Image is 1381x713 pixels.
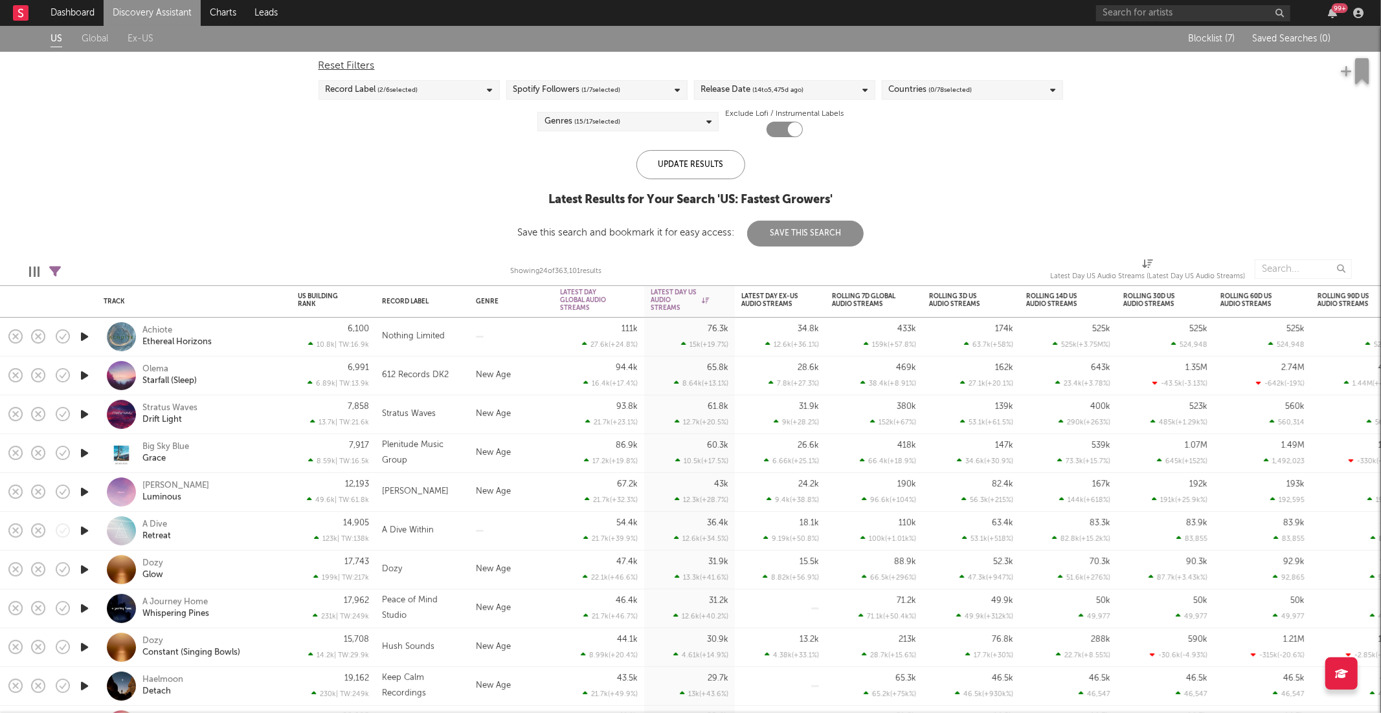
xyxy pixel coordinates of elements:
div: 525k [1286,325,1305,333]
div: 8.99k ( +20.4 % ) [581,651,638,659]
div: -43.5k ( -3.13 % ) [1152,379,1207,388]
span: ( 1 / 7 selected) [582,82,621,98]
a: Stratus Waves [142,402,197,414]
div: Save this search and bookmark it for easy access: [517,228,864,237]
a: Grace [142,453,166,465]
a: Constant (Singing Bowls) [142,647,240,659]
div: 44.1k [617,635,638,644]
div: 49.9k ( +312k % ) [956,612,1013,620]
div: 22.7k ( +8.55 % ) [1056,651,1110,659]
div: Update Results [636,150,745,179]
div: Detach [142,686,171,697]
div: 418k [897,441,916,450]
div: 31.2k [709,597,728,605]
div: 9.4k ( +38.8 % ) [767,496,819,504]
div: 13.3k ( +41.6 % ) [675,573,728,582]
div: US Building Rank [298,292,350,308]
div: 63.4k [992,519,1013,527]
div: Edit Columns [29,253,39,291]
div: Genres [545,114,620,129]
div: 24.2k [798,480,819,488]
div: 83.9k [1283,519,1305,527]
div: 539k [1092,441,1110,450]
div: 27.1k ( +20.1 % ) [960,379,1013,388]
a: Achiote [142,325,172,336]
span: ( 7 ) [1225,34,1235,43]
div: Rolling 7D Global Audio Streams [832,292,897,308]
div: 49.9k [991,597,1013,605]
div: 9.19k ( +50.8 % ) [763,534,819,543]
div: 46.5k [1186,674,1207,683]
div: 46,547 [1176,690,1207,698]
div: 16.4k ( +17.4 % ) [583,379,638,388]
a: Olema [142,364,168,375]
div: 43k [714,480,728,488]
div: 12.3k ( +28.7 % ) [675,496,728,504]
div: 12.6k ( +36.1 % ) [765,340,819,349]
div: 19,162 [344,674,369,683]
div: 13k ( +43.6 % ) [680,690,728,698]
div: New Age [469,667,554,706]
div: 83,855 [1176,534,1207,543]
label: Exclude Lofi / Instrumental Labels [725,106,844,122]
div: 100k ( +1.01k % ) [860,534,916,543]
div: 17,962 [344,597,369,605]
div: 87.7k ( +3.43k % ) [1149,573,1207,582]
div: Dozy [142,635,163,647]
div: 49,977 [1176,612,1207,620]
div: Rolling 60D US Audio Streams [1220,292,1285,308]
div: 99 + [1332,3,1348,13]
div: 17.2k ( +19.8 % ) [584,457,638,465]
div: 12.6k ( +34.5 % ) [674,534,728,543]
div: Latest Day US Audio Streams (Latest Day US Audio Streams) [1050,269,1245,285]
div: 8.64k ( +13.1 % ) [674,379,728,388]
div: 523k [1189,402,1207,411]
div: Record Label [326,82,418,98]
div: 49,977 [1079,612,1110,620]
div: New Age [469,473,554,512]
div: 83.9k [1186,519,1207,527]
div: 231k | TW: 249k [298,612,369,620]
a: Global [82,31,108,47]
div: 96.6k ( +104 % ) [862,496,916,504]
a: Whispering Pines [142,608,209,620]
div: 190k [897,480,916,488]
div: 525k [1189,325,1207,333]
div: New Age [469,589,554,628]
div: Latest Results for Your Search ' US: Fastest Growers ' [517,192,864,208]
div: Haelmoon [142,674,183,686]
div: 29.7k [708,674,728,683]
div: 14,905 [343,519,369,527]
div: 8.82k ( +56.9 % ) [763,573,819,582]
div: 17,743 [344,558,369,566]
div: 21.7k ( +39.9 % ) [583,534,638,543]
div: 525k [1092,325,1110,333]
div: -642k ( -19 % ) [1256,379,1305,388]
div: 13.2k [800,635,819,644]
a: Ethereal Horizons [142,336,212,348]
div: 7.8k ( +27.3 % ) [769,379,819,388]
div: 52.3k [993,558,1013,566]
div: 147k [995,441,1013,450]
a: A Dive [142,519,167,531]
div: 26.6k [798,441,819,450]
div: Reset Filters [319,58,1063,74]
a: A Journey Home [142,597,208,608]
span: ( 0 ) [1319,34,1330,43]
div: Keep Calm Recordings [382,670,463,701]
div: 123k | TW: 138k [298,534,369,543]
div: 645k ( +152 % ) [1157,457,1207,465]
div: 6,100 [348,325,369,333]
div: 82.8k ( +15.2k % ) [1052,534,1110,543]
div: 191k ( +25.9k % ) [1152,496,1207,504]
a: [PERSON_NAME] [142,480,209,492]
div: Dozy [382,562,402,577]
div: 21.7k ( +23.1 % ) [585,418,638,426]
div: 6.66k ( +25.1 % ) [764,457,819,465]
span: ( 0 / 78 selected) [929,82,972,98]
div: 61.8k [708,402,728,411]
div: 30.9k [707,635,728,644]
div: Nothing Limited [382,329,445,344]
